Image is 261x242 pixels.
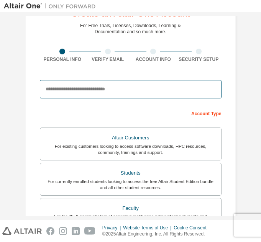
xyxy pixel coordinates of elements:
[46,227,54,235] img: facebook.svg
[2,227,42,235] img: altair_logo.svg
[174,225,211,231] div: Cookie Consent
[72,227,80,235] img: linkedin.svg
[85,56,131,62] div: Verify Email
[40,107,222,119] div: Account Type
[45,213,217,226] div: For faculty & administrators of academic institutions administering students and accessing softwa...
[80,23,181,35] div: For Free Trials, Licenses, Downloads, Learning & Documentation and so much more.
[176,56,222,62] div: Security Setup
[45,143,217,155] div: For existing customers looking to access software downloads, HPC resources, community, trainings ...
[59,227,67,235] img: instagram.svg
[45,168,217,178] div: Students
[40,56,85,62] div: Personal Info
[131,56,176,62] div: Account Info
[123,225,174,231] div: Website Terms of Use
[4,2,100,10] img: Altair One
[45,178,217,191] div: For currently enrolled students looking to access the free Altair Student Edition bundle and all ...
[45,132,217,143] div: Altair Customers
[45,203,217,214] div: Faculty
[102,231,211,237] p: © 2025 Altair Engineering, Inc. All Rights Reserved.
[71,9,190,18] div: Create an Altair One Account
[102,225,123,231] div: Privacy
[84,227,95,235] img: youtube.svg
